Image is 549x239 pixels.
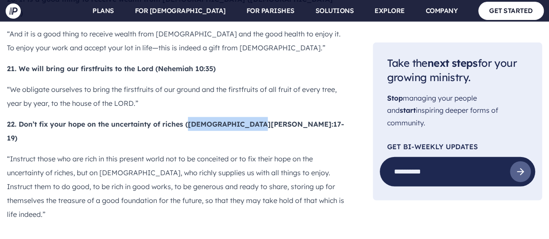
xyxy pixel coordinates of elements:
p: “Instruct those who are rich in this present world not to be conceited or to fix their hope on th... [7,152,345,221]
a: GET STARTED [478,2,544,20]
span: Stop [387,94,402,102]
b: 22. Don’t fix your hope on the uncertainty of riches ([DEMOGRAPHIC_DATA][PERSON_NAME]:17-19) [7,120,344,142]
span: start [399,106,415,115]
span: Take the for your growing ministry. [387,56,516,84]
span: next steps [427,56,478,69]
p: “We obligate ourselves to bring the firstfruits of our ground and the firstfruits of all fruit of... [7,82,345,110]
p: managing your people and inspiring deeper forms of community. [387,92,528,129]
b: 21. We will bring our firstfruits to the Lord (Nehemiah 10:35) [7,64,216,73]
p: Get Bi-Weekly Updates [387,143,528,150]
p: “And it is a good thing to receive wealth from [DEMOGRAPHIC_DATA] and the good health to enjoy it... [7,27,345,55]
